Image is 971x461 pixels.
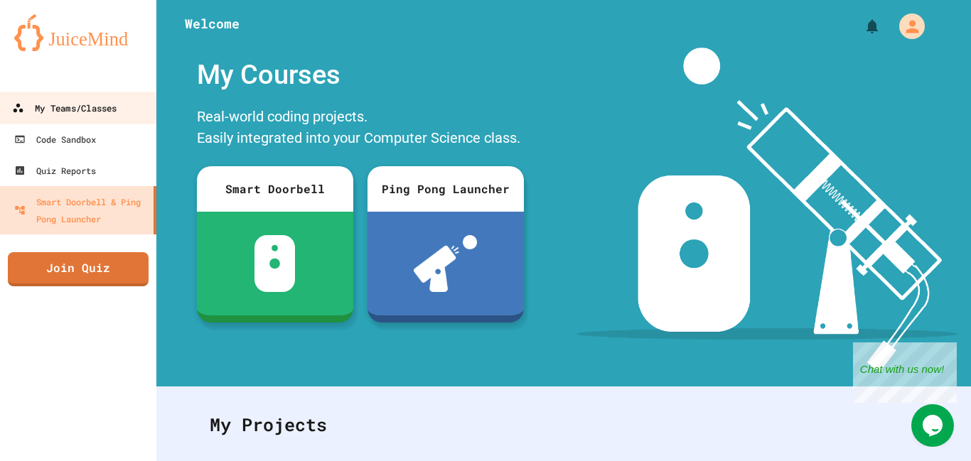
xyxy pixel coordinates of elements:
[837,14,884,38] div: My Notifications
[884,10,928,43] div: My Account
[14,131,96,148] div: Code Sandbox
[368,166,524,212] div: Ping Pong Launcher
[190,48,531,102] div: My Courses
[414,235,477,292] img: ppl-with-ball.png
[197,166,353,212] div: Smart Doorbell
[8,252,149,286] a: Join Quiz
[254,235,295,292] img: sdb-white.svg
[14,14,142,51] img: logo-orange.svg
[853,342,957,403] iframe: chat widget
[576,48,957,372] img: banner-image-my-projects.png
[14,193,148,227] div: Smart Doorbell & Ping Pong Launcher
[195,397,932,452] div: My Projects
[190,102,531,156] div: Real-world coding projects. Easily integrated into your Computer Science class.
[911,404,957,447] iframe: chat widget
[14,162,96,179] div: Quiz Reports
[12,99,117,117] div: My Teams/Classes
